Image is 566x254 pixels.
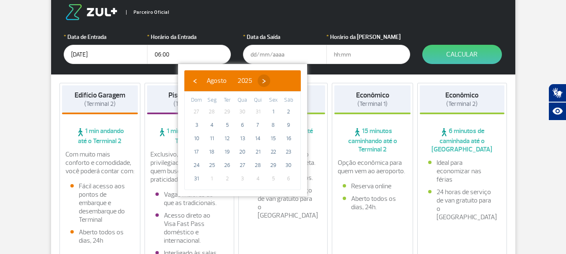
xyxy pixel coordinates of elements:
[282,105,295,118] span: 2
[64,33,147,41] label: Data de Entrada
[84,100,116,108] span: (Terminal 2)
[70,228,130,245] li: Aberto todos os dias, 24h
[266,105,280,118] span: 1
[205,132,219,145] span: 11
[75,91,125,100] strong: Edifício Garagem
[205,145,219,159] span: 18
[282,132,295,145] span: 16
[190,145,203,159] span: 17
[65,150,135,175] p: Com muito mais conforto e comodidade, você poderá contar com:
[220,132,234,145] span: 12
[126,10,169,15] span: Parceiro Oficial
[251,145,265,159] span: 21
[281,96,296,105] th: weekday
[64,45,147,64] input: dd/mm/aaaa
[282,145,295,159] span: 23
[266,132,280,145] span: 15
[189,75,270,84] bs-datepicker-navigation-view: ​ ​ ​
[236,172,249,185] span: 3
[147,45,231,64] input: hh:mm
[178,64,307,196] bs-datepicker-container: calendar
[251,172,265,185] span: 4
[220,159,234,172] span: 26
[190,105,203,118] span: 27
[64,4,119,20] img: logo-zul.png
[356,91,389,100] strong: Econômico
[251,105,265,118] span: 31
[334,127,411,154] span: 15 minutos caminhando até o Terminal 2
[428,159,496,184] li: Ideal para economizar nas férias
[236,159,249,172] span: 27
[201,74,232,87] button: Agosto
[251,118,265,132] span: 7
[155,211,223,245] li: Acesso direto ao Visa Fast Pass doméstico e internacional.
[238,77,252,85] span: 2025
[236,132,249,145] span: 13
[232,74,258,87] button: 2025
[190,118,203,132] span: 3
[235,96,251,105] th: weekday
[420,127,504,154] span: 6 minutos de caminhada até o [GEOGRAPHIC_DATA]
[190,132,203,145] span: 10
[189,96,204,105] th: weekday
[190,172,203,185] span: 31
[548,102,566,121] button: Abrir recursos assistivos.
[266,118,280,132] span: 8
[236,118,249,132] span: 6
[548,84,566,121] div: Plugin de acessibilidade da Hand Talk.
[266,96,281,105] th: weekday
[428,188,496,221] li: 24 horas de serviço de van gratuito para o [GEOGRAPHIC_DATA]
[70,182,130,224] li: Fácil acesso aos pontos de embarque e desembarque do Terminal
[205,105,219,118] span: 28
[220,105,234,118] span: 29
[251,132,265,145] span: 14
[282,118,295,132] span: 9
[155,190,223,207] li: Vagas maiores do que as tradicionais.
[326,45,410,64] input: hh:mm
[204,96,220,105] th: weekday
[220,118,234,132] span: 5
[338,159,407,175] p: Opção econômica para quem vem ao aeroporto.
[250,96,266,105] th: weekday
[282,172,295,185] span: 6
[236,145,249,159] span: 20
[220,96,235,105] th: weekday
[205,172,219,185] span: 1
[422,45,502,64] button: Calcular
[548,84,566,102] button: Abrir tradutor de língua de sinais.
[343,195,402,211] li: Aberto todos os dias, 24h.
[266,172,280,185] span: 5
[220,145,234,159] span: 19
[150,150,228,184] p: Exclusivo, com localização privilegiada e ideal para quem busca conforto e praticidade.
[147,33,231,41] label: Horário da Entrada
[357,100,388,108] span: (Terminal 1)
[258,74,270,87] button: ›
[220,172,234,185] span: 2
[62,127,138,145] span: 1 min andando até o Terminal 2
[236,105,249,118] span: 30
[243,33,327,41] label: Data da Saída
[445,91,478,100] strong: Econômico
[266,159,280,172] span: 29
[446,100,478,108] span: (Terminal 2)
[168,91,210,100] strong: Piso Premium
[205,159,219,172] span: 25
[173,100,205,108] span: (Terminal 2)
[207,77,227,85] span: Agosto
[282,159,295,172] span: 30
[343,182,402,190] li: Reserva online
[249,186,317,220] li: 24 horas de serviço de van gratuito para o [GEOGRAPHIC_DATA]
[205,118,219,132] span: 4
[147,127,232,145] span: 1 min andando até o Terminal 2
[190,159,203,172] span: 24
[266,145,280,159] span: 22
[189,74,201,87] button: ‹
[326,33,410,41] label: Horário da [PERSON_NAME]
[243,45,327,64] input: dd/mm/aaaa
[251,159,265,172] span: 28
